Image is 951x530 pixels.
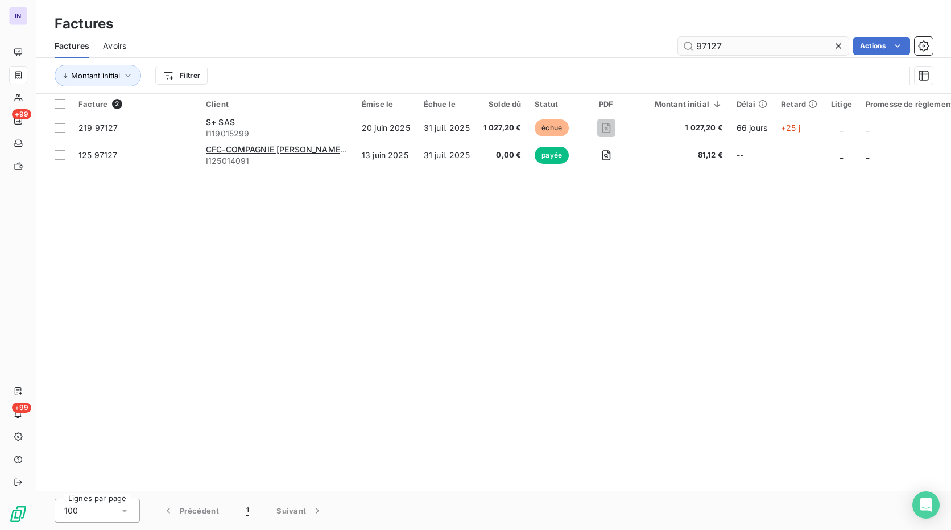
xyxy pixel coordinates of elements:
[78,100,107,109] span: Facture
[424,100,470,109] div: Échue le
[55,65,141,86] button: Montant initial
[535,100,572,109] div: Statut
[912,491,940,519] div: Open Intercom Messenger
[853,37,910,55] button: Actions
[362,100,410,109] div: Émise le
[678,37,849,55] input: Rechercher
[246,505,249,516] span: 1
[206,155,348,167] span: I125014091
[355,114,417,142] td: 20 juin 2025
[263,499,337,523] button: Suivant
[585,100,627,109] div: PDF
[483,122,522,134] span: 1 027,20 €
[9,7,27,25] div: IN
[206,117,235,127] span: S+ SAS
[355,142,417,169] td: 13 juin 2025
[206,144,369,154] span: CFC-COMPAGNIE [PERSON_NAME]�AISE
[112,99,122,109] span: 2
[866,123,869,132] span: _
[641,122,723,134] span: 1 027,20 €
[12,403,31,413] span: +99
[71,71,120,80] span: Montant initial
[233,499,263,523] button: 1
[483,150,522,161] span: 0,00 €
[840,150,843,160] span: _
[12,109,31,119] span: +99
[840,123,843,132] span: _
[9,111,27,130] a: +99
[483,100,522,109] div: Solde dû
[78,123,118,132] span: 219 97127
[417,114,477,142] td: 31 juil. 2025
[417,142,477,169] td: 31 juil. 2025
[206,100,348,109] div: Client
[155,67,208,85] button: Filtrer
[866,150,869,160] span: _
[781,100,817,109] div: Retard
[103,40,126,52] span: Avoirs
[641,150,723,161] span: 81,12 €
[78,150,117,160] span: 125 97127
[149,499,233,523] button: Précédent
[641,100,723,109] div: Montant initial
[535,119,569,136] span: échue
[9,505,27,523] img: Logo LeanPay
[55,14,113,34] h3: Factures
[64,505,78,516] span: 100
[737,100,767,109] div: Délai
[535,147,569,164] span: payée
[206,128,348,139] span: I119015299
[730,142,774,169] td: --
[55,40,89,52] span: Factures
[831,100,852,109] div: Litige
[781,123,800,132] span: +25 j
[730,114,774,142] td: 66 jours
